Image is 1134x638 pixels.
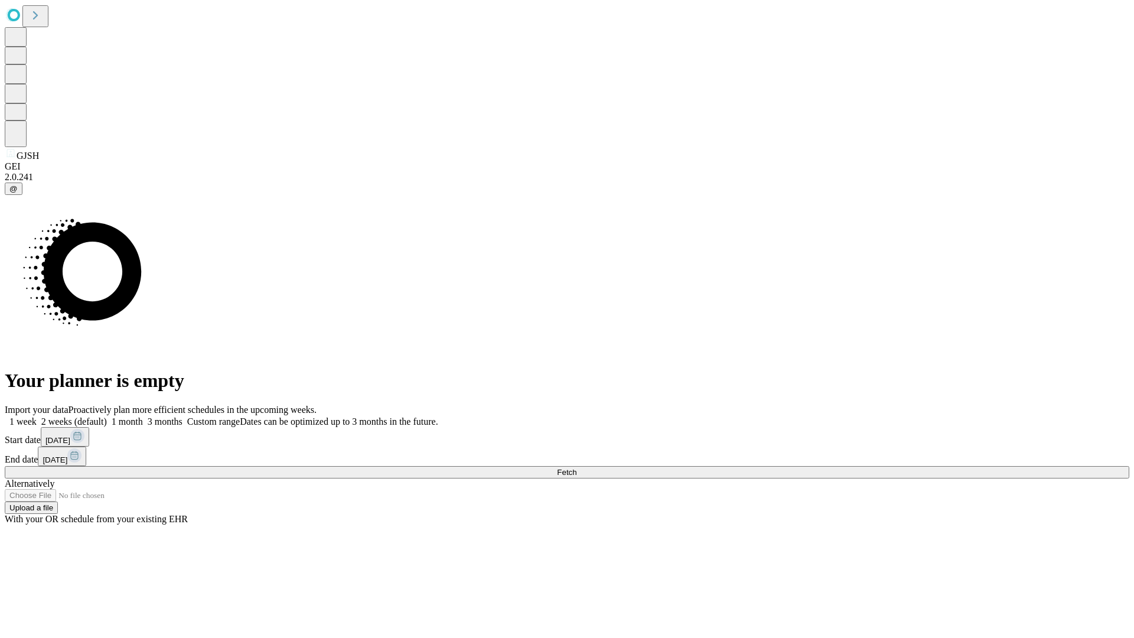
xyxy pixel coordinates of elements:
button: Upload a file [5,502,58,514]
span: 1 week [9,416,37,427]
span: Import your data [5,405,69,415]
span: Alternatively [5,479,54,489]
span: With your OR schedule from your existing EHR [5,514,188,524]
div: 2.0.241 [5,172,1129,183]
span: 2 weeks (default) [41,416,107,427]
span: [DATE] [43,455,67,464]
span: @ [9,184,18,193]
span: [DATE] [45,436,70,445]
button: @ [5,183,22,195]
span: 1 month [112,416,143,427]
span: Dates can be optimized up to 3 months in the future. [240,416,438,427]
span: Fetch [557,468,576,477]
span: Custom range [187,416,240,427]
div: GEI [5,161,1129,172]
button: [DATE] [41,427,89,447]
span: GJSH [17,151,39,161]
span: 3 months [148,416,183,427]
div: Start date [5,427,1129,447]
h1: Your planner is empty [5,370,1129,392]
button: Fetch [5,466,1129,479]
span: Proactively plan more efficient schedules in the upcoming weeks. [69,405,317,415]
div: End date [5,447,1129,466]
button: [DATE] [38,447,86,466]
